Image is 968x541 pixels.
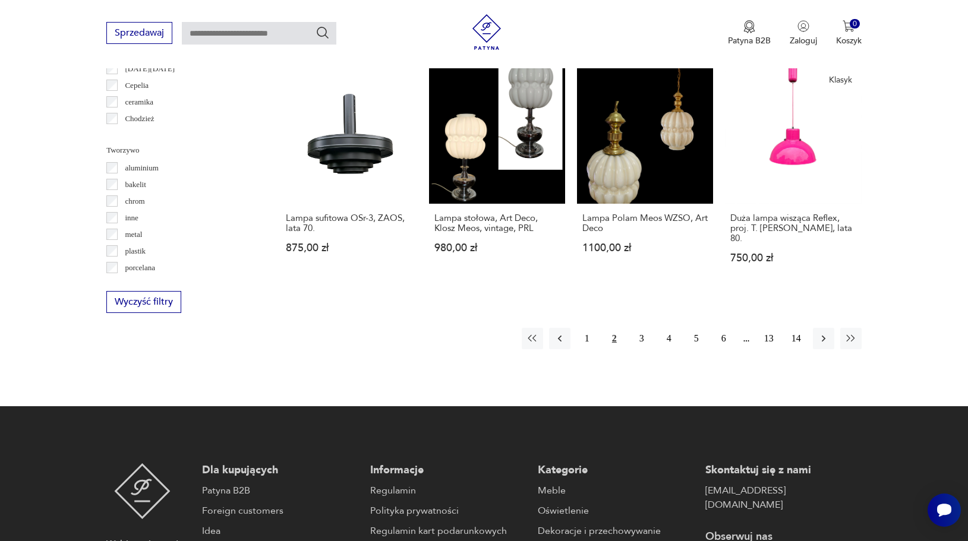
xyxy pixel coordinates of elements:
[125,211,138,224] p: inne
[928,493,961,527] iframe: Smartsupp widget button
[125,178,146,191] p: bakelit
[125,129,153,142] p: Ćmielów
[125,278,149,291] p: porcelit
[125,62,175,75] p: [DATE][DATE]
[705,463,861,477] p: Skontaktuj się z nami
[106,22,172,44] button: Sprzedawaj
[370,504,526,518] a: Polityka prywatności
[843,20,855,32] img: Ikona koszyka
[316,26,330,40] button: Szukaj
[577,67,713,286] a: Lampa Polam Meos WZSO, Art DecoLampa Polam Meos WZSO, Art Deco1100,00 zł
[836,35,862,46] p: Koszyk
[125,245,146,258] p: plastik
[790,20,817,46] button: Zaloguj
[202,483,358,498] a: Patyna B2B
[538,463,693,477] p: Kategorie
[758,328,780,349] button: 13
[106,291,181,313] button: Wyczyść filtry
[631,328,652,349] button: 3
[114,463,171,519] img: Patyna - sklep z meblami i dekoracjami vintage
[125,195,144,208] p: chrom
[434,213,560,233] h3: Lampa stołowa, Art Deco, Klosz Meos, vintage, PRL
[469,14,505,50] img: Patyna - sklep z meblami i dekoracjami vintage
[686,328,707,349] button: 5
[850,19,860,29] div: 0
[286,243,411,253] p: 875,00 zł
[658,328,680,349] button: 4
[429,67,565,286] a: Lampa stołowa, Art Deco, Klosz Meos, vintage, PRLLampa stołowa, Art Deco, Klosz Meos, vintage, PR...
[743,20,755,33] img: Ikona medalu
[713,328,734,349] button: 6
[582,243,708,253] p: 1100,00 zł
[370,463,526,477] p: Informacje
[125,261,155,274] p: porcelana
[370,524,526,538] a: Regulamin kart podarunkowych
[125,112,154,125] p: Chodzież
[604,328,625,349] button: 2
[106,144,252,157] p: Tworzywo
[790,35,817,46] p: Zaloguj
[725,67,861,286] a: KlasykDuża lampa wisząca Reflex, proj. T. Rudkiewicza, lata 80.Duża lampa wisząca Reflex, proj. T...
[728,20,771,46] a: Ikona medaluPatyna B2B
[125,162,158,175] p: aluminium
[728,20,771,46] button: Patyna B2B
[576,328,598,349] button: 1
[705,483,861,512] a: [EMAIL_ADDRESS][DOMAIN_NAME]
[434,243,560,253] p: 980,00 zł
[370,483,526,498] a: Regulamin
[786,328,807,349] button: 14
[538,504,693,518] a: Oświetlenie
[538,524,693,538] a: Dekoracje i przechowywanie
[125,79,149,92] p: Cepelia
[125,96,153,109] p: ceramika
[730,253,856,263] p: 750,00 zł
[582,213,708,233] h3: Lampa Polam Meos WZSO, Art Deco
[836,20,862,46] button: 0Koszyk
[106,30,172,38] a: Sprzedawaj
[202,524,358,538] a: Idea
[280,67,417,286] a: Lampa sufitowa OSr-3, ZAOS, lata 70.Lampa sufitowa OSr-3, ZAOS, lata 70.875,00 zł
[538,483,693,498] a: Meble
[202,463,358,477] p: Dla kupujących
[730,213,856,243] h3: Duża lampa wisząca Reflex, proj. T. [PERSON_NAME], lata 80.
[286,213,411,233] h3: Lampa sufitowa OSr-3, ZAOS, lata 70.
[797,20,809,32] img: Ikonka użytkownika
[728,35,771,46] p: Patyna B2B
[202,504,358,518] a: Foreign customers
[125,228,142,241] p: metal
